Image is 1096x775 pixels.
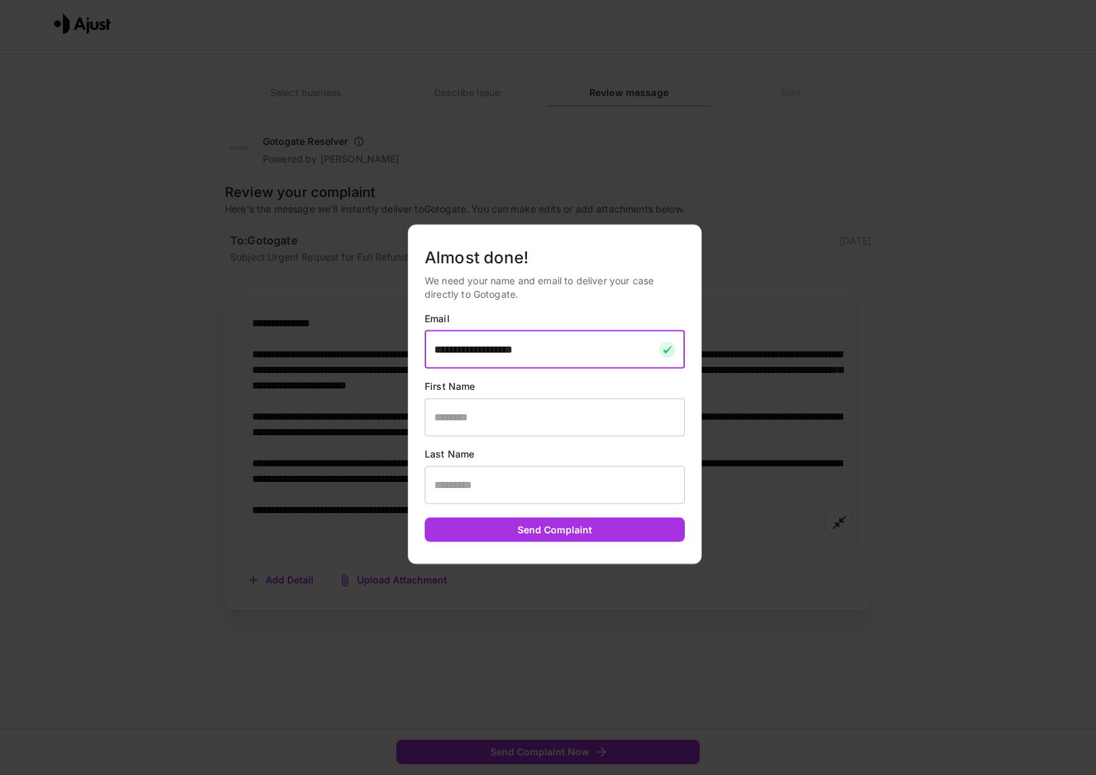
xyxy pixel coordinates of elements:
p: Last Name [425,447,685,460]
p: We need your name and email to deliver your case directly to Gotogate. [425,273,685,301]
img: checkmark [659,341,675,357]
button: Send Complaint [425,517,685,542]
h5: Almost done! [425,246,685,268]
p: First Name [425,379,685,393]
p: Email [425,311,685,325]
